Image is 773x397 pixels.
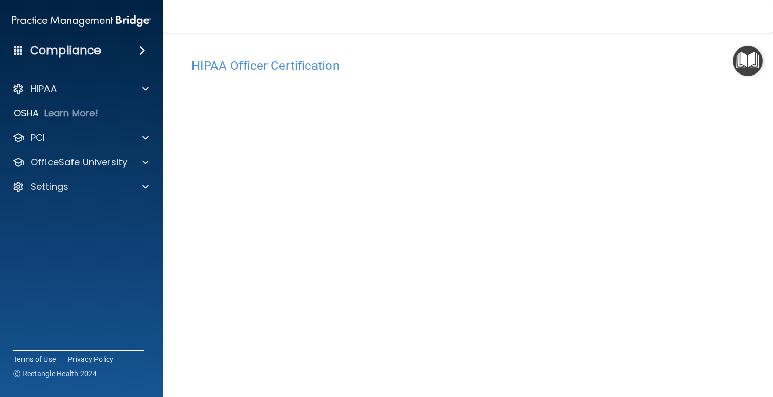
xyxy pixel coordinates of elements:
span: Ⓒ Rectangle Health 2024 [13,368,97,379]
h4: Compliance [30,43,101,58]
button: Open Resource Center [733,46,763,76]
p: PCI [31,132,45,144]
a: Terms of Use [13,354,56,364]
p: HIPAA [31,83,57,95]
p: OSHA [14,107,39,119]
img: PMB logo [12,11,151,31]
p: Learn More! [44,107,99,119]
a: PCI [12,132,149,144]
p: Settings [31,181,68,193]
a: Privacy Policy [68,354,114,364]
p: OfficeSafe University [31,156,127,168]
h4: HIPAA Officer Certification [191,59,745,72]
a: Settings [12,181,149,193]
a: OfficeSafe University [12,156,149,168]
a: HIPAA [12,83,149,95]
